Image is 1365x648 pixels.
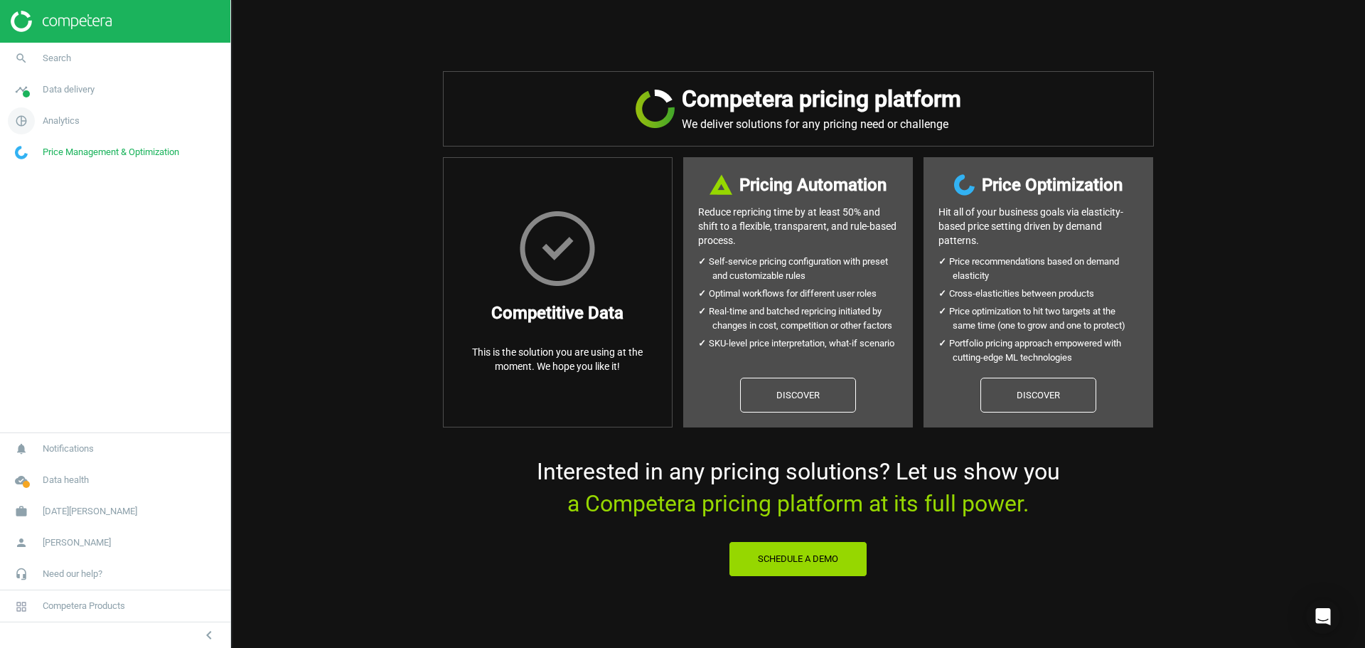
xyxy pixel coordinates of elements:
[953,336,1138,365] li: Portfolio pricing approach empowered with cutting-edge ML technologies
[43,52,71,65] span: Search
[739,172,887,198] h3: Pricing Automation
[43,442,94,455] span: Notifications
[712,336,898,351] li: SKU-level price interpretation, what-if scenario
[953,287,1138,301] li: Cross-elasticities between products
[729,541,867,577] button: Schedule a Demo
[8,529,35,556] i: person
[682,86,961,112] h2: Competera pricing platform
[954,174,975,196] img: wGWNvw8QSZomAAAAABJRU5ErkJggg==
[980,378,1096,413] a: Discover
[8,467,35,494] i: cloud_done
[43,505,137,518] span: [DATE][PERSON_NAME]
[682,117,961,132] p: We deliver solutions for any pricing need or challenge
[8,498,35,525] i: work
[191,626,227,644] button: chevron_left
[938,205,1138,248] p: Hit all of your business goals via elasticity- based price setting driven by demand patterns.
[8,76,35,103] i: timeline
[43,146,179,159] span: Price Management & Optimization
[8,435,35,462] i: notifications
[1306,600,1340,634] div: Open Intercom Messenger
[8,107,35,134] i: pie_chart_outlined
[11,11,112,32] img: ajHJNr6hYgQAAAAASUVORK5CYII=
[15,146,28,159] img: wGWNvw8QSZomAAAAABJRU5ErkJggg==
[953,304,1138,333] li: Price optimization to hit two targets at the same time (one to grow and one to protect)
[200,627,218,644] i: chevron_left
[740,378,856,413] a: Discover
[712,287,898,301] li: Optimal workflows for different user roles
[982,172,1123,198] h3: Price Optimization
[8,45,35,72] i: search
[712,255,898,283] li: Self-service pricing configuration with preset and customizable rules
[458,345,658,373] p: This is the solution you are using at the moment. We hope you like it!
[43,536,111,549] span: [PERSON_NAME]
[698,205,898,248] p: Reduce repricing time by at least 50% and shift to a flexible, transparent, and rule-based process.
[43,600,125,612] span: Competera Products
[712,304,898,333] li: Real-time and batched repricing initiated by changes in cost, competition or other factors
[43,568,102,580] span: Need our help?
[491,300,623,326] h3: Competitive Data
[520,211,595,286] img: HxscrLsMTvcLXxPnqlhRQhRi+upeiQYiT7g7j1jdpu6T9n6zgWWHzG7gAAAABJRU5ErkJggg==
[636,90,675,128] img: JRVR7TKHubxRX4WiWFsHXLVQu3oYgKr0EdU6k5jjvBYYAAAAAElFTkSuQmCC
[43,115,80,127] span: Analytics
[8,561,35,588] i: headset_mic
[953,255,1138,283] li: Price recommendations based on demand elasticity
[43,474,89,487] span: Data health
[710,174,732,195] img: DI+PfHAOTJwAAAAASUVORK5CYII=
[443,456,1154,520] p: Interested in any pricing solutions? Let us show you
[567,490,1029,517] span: a Competera pricing platform at its full power.
[43,83,95,96] span: Data delivery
